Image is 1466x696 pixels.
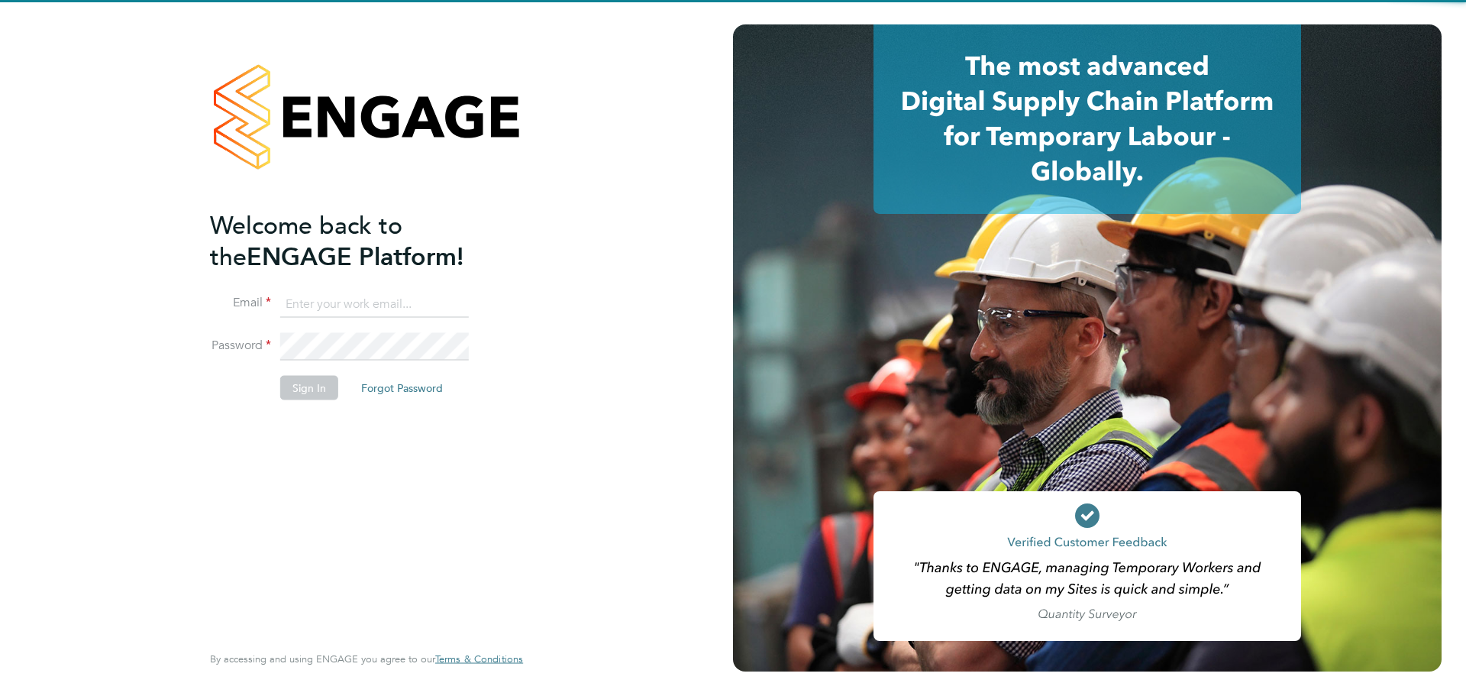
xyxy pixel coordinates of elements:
input: Enter your work email... [280,290,469,318]
span: Welcome back to the [210,210,402,271]
label: Password [210,338,271,354]
a: Terms & Conditions [435,653,523,665]
span: Terms & Conditions [435,652,523,665]
button: Sign In [280,376,338,400]
span: By accessing and using ENGAGE you agree to our [210,652,523,665]
label: Email [210,295,271,311]
button: Forgot Password [349,376,455,400]
h2: ENGAGE Platform! [210,209,508,272]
